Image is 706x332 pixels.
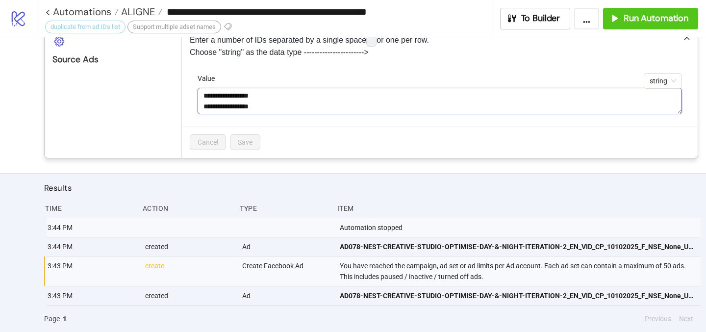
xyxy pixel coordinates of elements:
span: AD078-NEST-CREATIVE-STUDIO-OPTIMISE-DAY-&-NIGHT-ITERATION-2_EN_VID_CP_10102025_F_NSE_None_USP10_ [340,241,694,252]
div: created [144,286,235,305]
div: Ad [241,237,332,256]
a: ALIGNE [119,7,162,17]
span: Page [44,313,60,324]
label: Value [198,73,221,84]
button: 1 [60,313,70,324]
div: create [144,256,235,286]
span: AD078-NEST-CREATIVE-STUDIO-OPTIMISE-DAY-&-NIGHT-ITERATION-2_EN_VID_CP_10102025_F_NSE_None_USP10_ [340,290,694,301]
button: Cancel [190,134,226,150]
div: 3:43 PM [47,286,137,305]
div: created [144,237,235,256]
div: You have reached the campaign, ad set or ad limits per Ad account. Each ad set can contain a maxi... [339,256,701,286]
div: Time [44,199,135,218]
button: Next [676,313,696,324]
h2: Results [44,181,698,194]
span: Run Automation [624,13,688,24]
span: To Builder [521,13,560,24]
div: 3:43 PM [47,256,137,286]
button: ... [574,8,599,29]
div: Ad [241,286,332,305]
a: AD078-NEST-CREATIVE-STUDIO-OPTIMISE-DAY-&-NIGHT-ITERATION-2_EN_VID_CP_10102025_F_NSE_None_USP10_ [340,237,694,256]
div: 3:44 PM [47,218,137,237]
div: duplicate from ad IDs list [45,21,126,33]
a: AD078-NEST-CREATIVE-STUDIO-OPTIMISE-DAY-&-NIGHT-ITERATION-2_EN_VID_CP_10102025_F_NSE_None_USP10_ [340,286,694,305]
button: Run Automation [603,8,698,29]
button: Save [230,134,260,150]
span: ALIGNE [119,5,155,18]
textarea: Value [198,88,682,114]
div: Support multiple adset names [127,21,221,33]
button: Previous [642,313,674,324]
div: Create Facebook Ad [241,256,332,286]
div: Source Ads [52,54,174,65]
div: 3:44 PM [47,237,137,256]
div: Automation stopped [339,218,701,237]
a: < Automations [45,7,119,17]
span: close [683,34,690,41]
p: Enter a number of IDs separated by a single space or one per row. Choose "string" as the data typ... [190,34,690,58]
div: Action [142,199,232,218]
div: Item [336,199,698,218]
button: To Builder [500,8,571,29]
div: Type [239,199,329,218]
span: string [650,74,676,88]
